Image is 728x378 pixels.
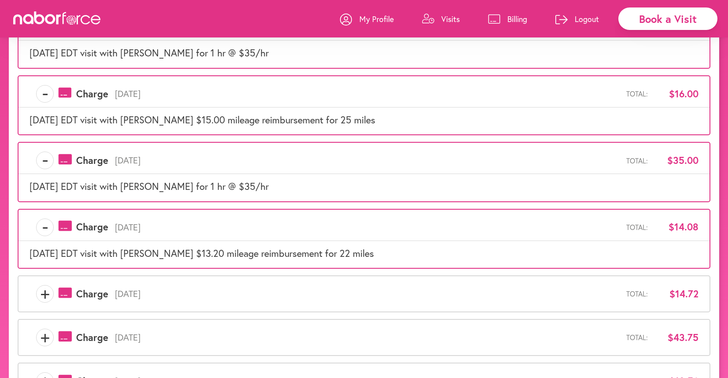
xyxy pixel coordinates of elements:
[654,221,698,233] span: $14.08
[654,332,698,343] span: $43.75
[626,333,648,341] span: Total:
[340,6,394,32] a: My Profile
[626,156,648,165] span: Total:
[108,155,626,166] span: [DATE]
[76,88,108,100] span: Charge
[618,7,717,30] div: Book a Visit
[626,289,648,298] span: Total:
[37,329,53,346] span: +
[654,288,698,300] span: $14.72
[76,155,108,166] span: Charge
[76,332,108,343] span: Charge
[108,89,626,99] span: [DATE]
[507,14,527,24] p: Billing
[30,180,269,193] span: [DATE] EDT visit with [PERSON_NAME] for 1 hr @ $35/hr
[626,223,648,231] span: Total:
[359,14,394,24] p: My Profile
[108,332,626,343] span: [DATE]
[626,89,648,98] span: Total:
[488,6,527,32] a: Billing
[108,222,626,233] span: [DATE]
[37,219,53,236] span: -
[422,6,460,32] a: Visits
[76,221,108,233] span: Charge
[555,6,599,32] a: Logout
[441,14,460,24] p: Visits
[37,285,53,303] span: +
[654,155,698,166] span: $35.00
[30,113,375,126] span: [DATE] EDT visit with [PERSON_NAME] $15.00 mileage reimbursement for 25 miles
[30,247,374,259] span: [DATE] EDT visit with [PERSON_NAME] $13.20 mileage reimbursement for 22 miles
[76,288,108,300] span: Charge
[575,14,599,24] p: Logout
[654,88,698,100] span: $16.00
[37,152,53,169] span: -
[30,46,269,59] span: [DATE] EDT visit with [PERSON_NAME] for 1 hr @ $35/hr
[37,85,53,103] span: -
[108,289,626,299] span: [DATE]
